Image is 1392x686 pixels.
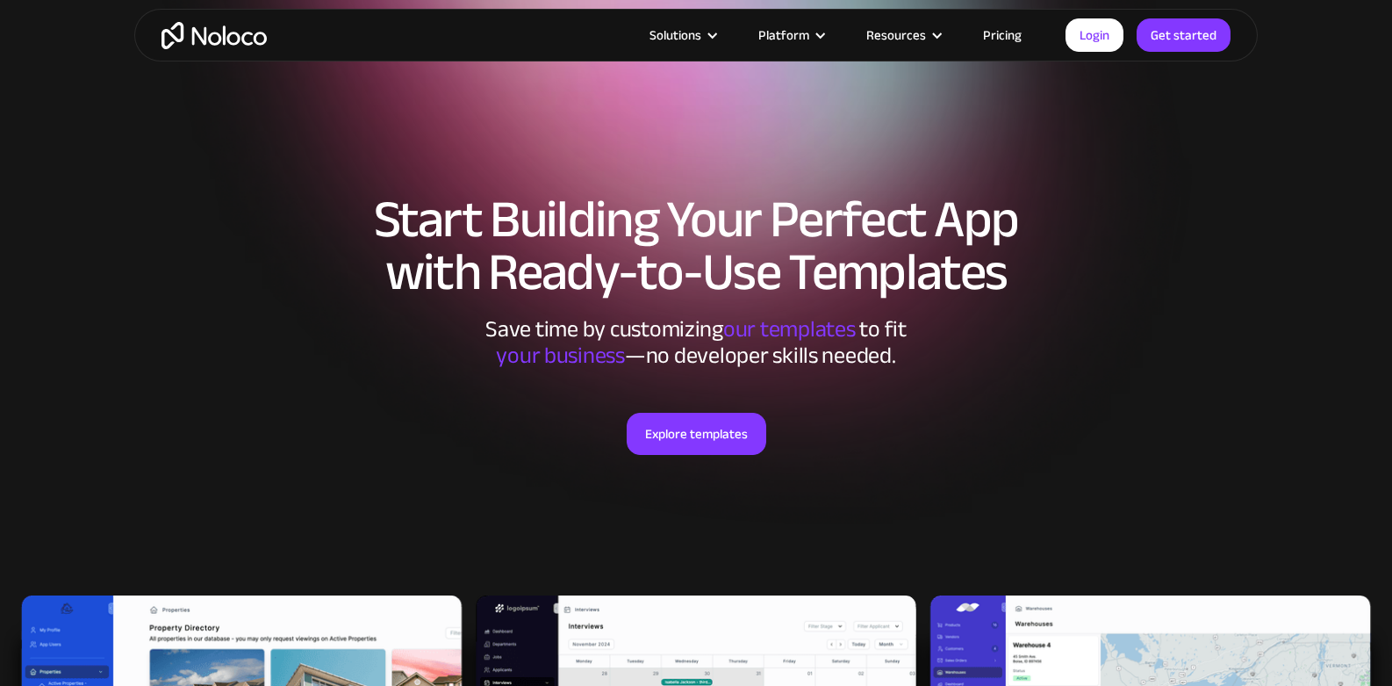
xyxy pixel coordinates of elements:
span: your business [496,334,625,377]
h1: Start Building Your Perfect App with Ready-to-Use Templates [152,193,1240,299]
span: our templates [723,307,856,350]
div: Solutions [649,24,701,47]
div: Platform [758,24,809,47]
div: Resources [866,24,926,47]
a: home [161,22,267,49]
div: Resources [844,24,961,47]
div: Solutions [628,24,736,47]
a: Get started [1137,18,1231,52]
div: Platform [736,24,844,47]
a: Login [1066,18,1123,52]
div: Save time by customizing to fit ‍ —no developer skills needed. [433,316,959,369]
a: Pricing [961,24,1044,47]
a: Explore templates [627,413,766,455]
